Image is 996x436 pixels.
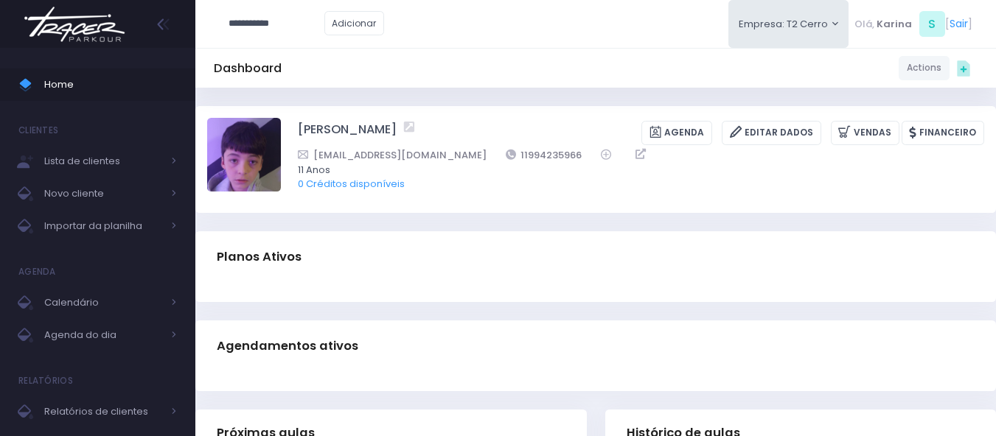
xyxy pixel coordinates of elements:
[18,366,73,395] h4: Relatórios
[44,402,162,421] span: Relatórios de clientes
[18,116,58,145] h4: Clientes
[722,121,821,145] a: Editar Dados
[854,17,874,32] span: Olá,
[217,236,302,278] h3: Planos Ativos
[919,11,945,37] span: S
[899,56,950,80] a: Actions
[902,121,984,145] a: Financeiro
[44,326,162,345] span: Agenda do dia
[950,16,968,32] a: Sair
[44,75,177,94] span: Home
[831,121,899,145] a: Vendas
[207,118,281,191] img: Ian Meirelles
[44,184,162,203] span: Novo cliente
[506,147,582,163] a: 11994235966
[214,61,282,76] h5: Dashboard
[44,217,162,236] span: Importar da planilha
[298,147,487,163] a: [EMAIL_ADDRESS][DOMAIN_NAME]
[18,257,56,286] h4: Agenda
[298,163,965,177] span: 11 Anos
[641,121,712,145] a: Agenda
[44,293,162,312] span: Calendário
[849,7,978,41] div: [ ]
[324,11,385,35] a: Adicionar
[44,152,162,171] span: Lista de clientes
[217,325,358,367] h3: Agendamentos ativos
[877,17,912,32] span: Karina
[298,121,397,145] a: [PERSON_NAME]
[298,177,405,191] a: 0 Créditos disponíveis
